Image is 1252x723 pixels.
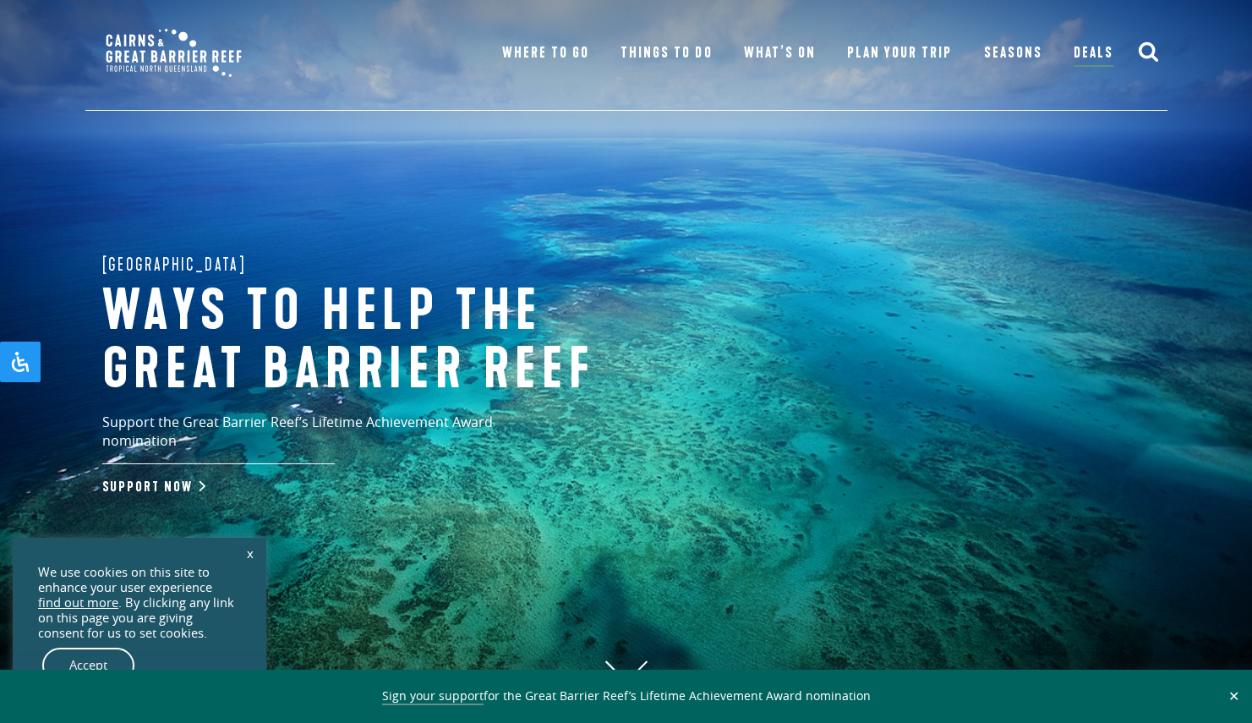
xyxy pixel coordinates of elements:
[38,565,241,641] div: We use cookies on this site to enhance your user experience . By clicking any link on this page y...
[847,41,953,65] a: Plan Your Trip
[1074,41,1113,67] a: Deals
[382,687,871,705] span: for the Great Barrier Reef’s Lifetime Achievement Award nomination
[744,41,816,65] a: What’s On
[102,413,567,464] p: Support the Great Barrier Reef’s Lifetime Achievement Award nomination
[984,41,1042,65] a: Seasons
[382,687,484,705] a: Sign your support
[42,648,134,683] a: Accept
[502,41,589,65] a: Where To Go
[1224,688,1244,704] button: Close
[102,479,202,496] a: Support Now
[238,534,262,572] a: x
[102,282,660,400] h1: Ways to help the great barrier reef
[94,17,254,89] img: CGBR-TNQ_dual-logo.svg
[38,595,118,611] a: find out more
[102,250,247,277] span: [GEOGRAPHIC_DATA]
[621,41,712,65] a: Things To Do
[10,352,30,372] svg: Open Accessibility Panel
